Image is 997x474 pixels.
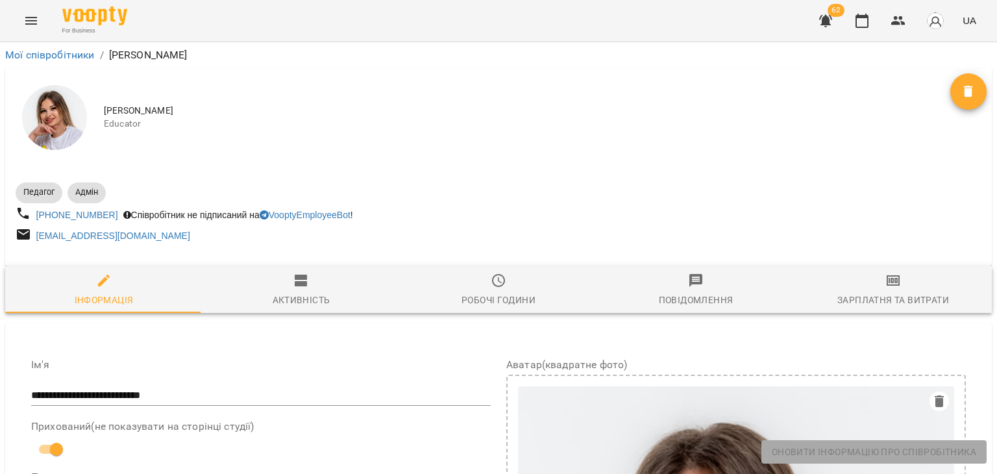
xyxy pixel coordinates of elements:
img: Voopty Logo [62,6,127,25]
div: Співробітник не підписаний на ! [121,206,356,224]
span: Educator [104,118,950,131]
button: Menu [16,5,47,36]
button: UA [957,8,981,32]
a: [EMAIL_ADDRESS][DOMAIN_NAME] [36,231,190,241]
div: Активність [273,292,330,308]
a: Мої співробітники [5,49,95,61]
span: Адмін [68,186,106,198]
label: Ім'я [31,360,491,370]
span: UA [963,14,976,27]
div: Зарплатня та Витрати [837,292,949,308]
label: Прихований(не показувати на сторінці студії) [31,421,491,432]
img: avatar_s.png [926,12,944,30]
div: Повідомлення [659,292,733,308]
span: Педагог [16,186,62,198]
a: VooptyEmployeeBot [260,210,351,220]
p: [PERSON_NAME] [109,47,188,63]
span: For Business [62,27,127,35]
div: Робочі години [462,292,535,308]
span: [PERSON_NAME] [104,105,950,118]
img: Мартинець Оксана Геннадіївна [22,85,87,150]
label: Аватар(квадратне фото) [506,360,966,370]
button: Видалити [950,73,987,110]
a: [PHONE_NUMBER] [36,210,118,220]
span: 62 [828,4,844,17]
div: Інформація [75,292,134,308]
nav: breadcrumb [5,47,992,63]
li: / [100,47,104,63]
